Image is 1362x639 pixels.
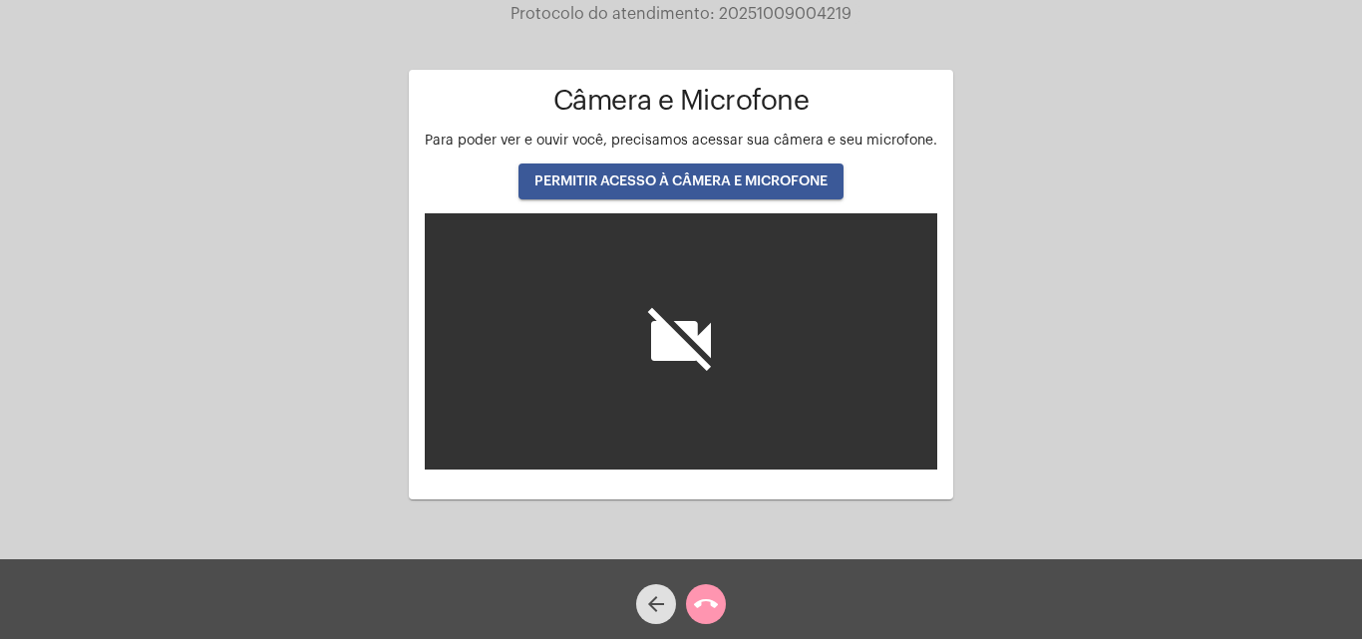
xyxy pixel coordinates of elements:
i: videocam_off [641,301,721,381]
span: Protocolo do atendimento: 20251009004219 [511,6,851,22]
button: PERMITIR ACESSO À CÂMERA E MICROFONE [518,163,844,199]
mat-icon: arrow_back [644,592,668,616]
h1: Câmera e Microfone [425,86,937,117]
mat-icon: call_end [694,592,718,616]
span: PERMITIR ACESSO À CÂMERA E MICROFONE [534,174,828,188]
span: Para poder ver e ouvir você, precisamos acessar sua câmera e seu microfone. [425,134,937,148]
